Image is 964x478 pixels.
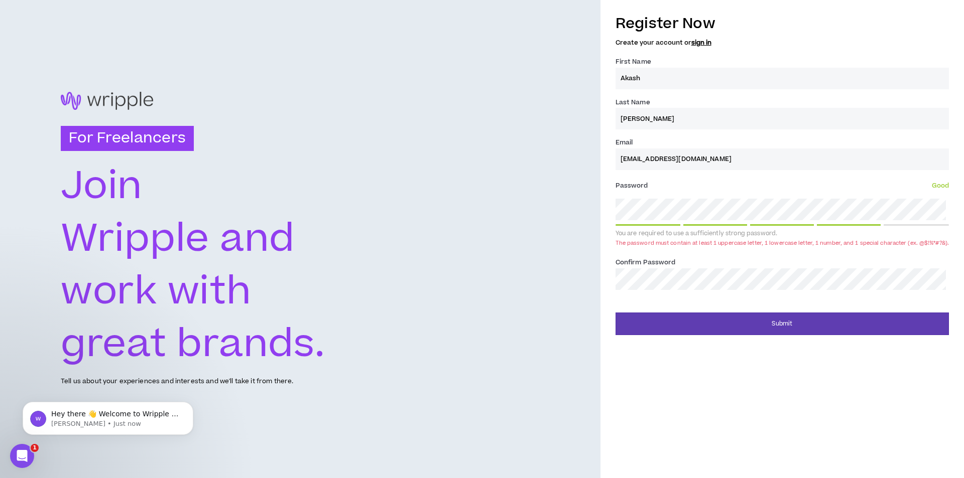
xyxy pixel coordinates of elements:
[10,444,34,468] iframe: Intercom live chat
[31,444,39,452] span: 1
[616,68,949,89] input: First name
[691,38,711,47] a: sign in
[8,381,208,451] iframe: Intercom notifications message
[616,254,676,270] label: Confirm Password
[616,312,949,335] button: Submit
[932,181,949,190] span: Good
[616,108,949,129] input: Last name
[616,148,949,170] input: Enter Email
[616,230,949,238] div: You are required to use a sufficiently strong password.
[616,134,633,150] label: Email
[616,54,651,70] label: First Name
[616,94,650,110] label: Last Name
[616,39,949,46] h5: Create your account or
[616,239,949,247] div: The password must contain at least 1 uppercase letter, 1 lowercase letter, 1 number, and 1 specia...
[61,264,252,319] text: work with
[61,316,325,371] text: great brands.
[61,159,143,214] text: Join
[61,126,194,151] h3: For Freelancers
[61,212,295,266] text: Wripple and
[616,181,648,190] span: Password
[61,377,293,386] p: Tell us about your experiences and interests and we'll take it from there.
[616,13,949,34] h3: Register Now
